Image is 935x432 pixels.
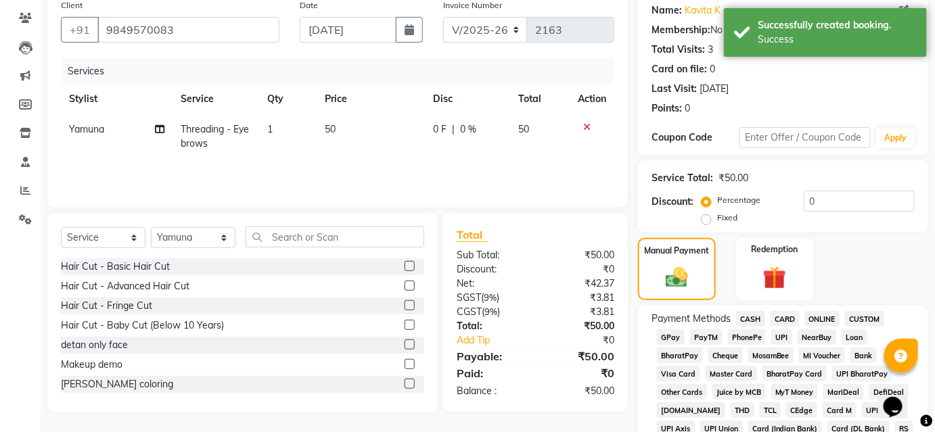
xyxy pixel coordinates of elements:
[708,43,713,57] div: 3
[823,384,864,400] span: MariDeal
[659,265,695,291] img: _cash.svg
[752,243,798,256] label: Redemption
[433,122,447,137] span: 0 F
[758,18,917,32] div: Successfully created booking.
[842,329,867,345] span: Loan
[61,279,189,293] div: Hair Cut - Advanced Hair Cut
[657,384,707,400] span: Other Cards
[518,123,529,135] span: 50
[771,329,792,345] span: UPI
[317,84,426,114] th: Price
[535,291,624,305] div: ₹3.81
[823,402,857,418] span: Card M
[685,3,721,18] a: Kavita K
[484,306,497,317] span: 9%
[798,329,836,345] span: NearBuy
[758,32,917,47] div: Success
[457,228,488,242] span: Total
[62,59,624,84] div: Services
[652,101,682,116] div: Points:
[61,17,99,43] button: +91
[61,84,173,114] th: Stylist
[652,43,705,57] div: Total Visits:
[452,122,455,137] span: |
[690,329,723,345] span: PayTM
[644,245,709,257] label: Manual Payment
[657,329,685,345] span: GPay
[447,348,536,364] div: Payable:
[69,123,104,135] span: Yamuna
[756,264,794,293] img: _gift.svg
[748,347,794,363] span: MosamBee
[535,248,624,262] div: ₹50.00
[447,384,536,398] div: Balance :
[535,319,624,333] div: ₹50.00
[652,82,697,96] div: Last Visit:
[267,123,273,135] span: 1
[535,262,624,277] div: ₹0
[731,402,754,418] span: THD
[246,226,424,247] input: Search or Scan
[652,23,710,37] div: Membership:
[700,82,729,96] div: [DATE]
[771,311,800,327] span: CARD
[832,366,892,381] span: UPI BharatPay
[657,366,700,381] span: Visa Card
[259,84,317,114] th: Qty
[61,358,122,372] div: Makeup demo
[447,319,536,333] div: Total:
[708,347,743,363] span: Cheque
[736,311,765,327] span: CASH
[550,333,624,347] div: ₹0
[710,62,715,76] div: 0
[61,377,173,391] div: [PERSON_NAME] coloring
[510,84,570,114] th: Total
[61,299,152,313] div: Hair Cut - Fringe Cut
[728,329,767,345] span: PhonePe
[652,312,731,326] span: Payment Methods
[878,378,921,418] iframe: chat widget
[717,212,737,224] label: Fixed
[457,306,482,318] span: CGST
[484,292,497,303] span: 9%
[535,384,624,398] div: ₹50.00
[805,311,840,327] span: ONLINE
[181,123,249,149] span: Threading - Eyebrows
[535,305,624,319] div: ₹3.81
[771,384,819,400] span: MyT Money
[447,305,536,319] div: ( )
[760,402,781,418] span: TCL
[850,347,877,363] span: Bank
[882,347,914,363] span: Family
[652,62,707,76] div: Card on file:
[786,402,817,418] span: CEdge
[61,260,170,274] div: Hair Cut - Basic Hair Cut
[719,171,748,185] div: ₹50.00
[869,384,909,400] span: DefiDeal
[447,248,536,262] div: Sub Total:
[712,384,766,400] span: Juice by MCB
[862,402,891,418] span: UPI M
[535,277,624,291] div: ₹42.37
[652,130,739,145] div: Coupon Code
[762,366,827,381] span: BharatPay Card
[652,171,713,185] div: Service Total:
[657,402,725,418] span: [DOMAIN_NAME]
[652,195,693,209] div: Discount:
[61,338,128,352] div: detan only face
[447,291,536,305] div: ( )
[717,194,760,206] label: Percentage
[652,3,682,18] div: Name:
[652,23,915,37] div: No Active Membership
[61,318,224,333] div: Hair Cut - Baby Cut (Below 10 Years)
[460,122,476,137] span: 0 %
[425,84,510,114] th: Disc
[845,311,884,327] span: CUSTOM
[97,17,279,43] input: Search by Name/Mobile/Email/Code
[739,127,871,148] input: Enter Offer / Coupon Code
[535,365,624,381] div: ₹0
[570,84,614,114] th: Action
[706,366,757,381] span: Master Card
[173,84,259,114] th: Service
[457,291,481,304] span: SGST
